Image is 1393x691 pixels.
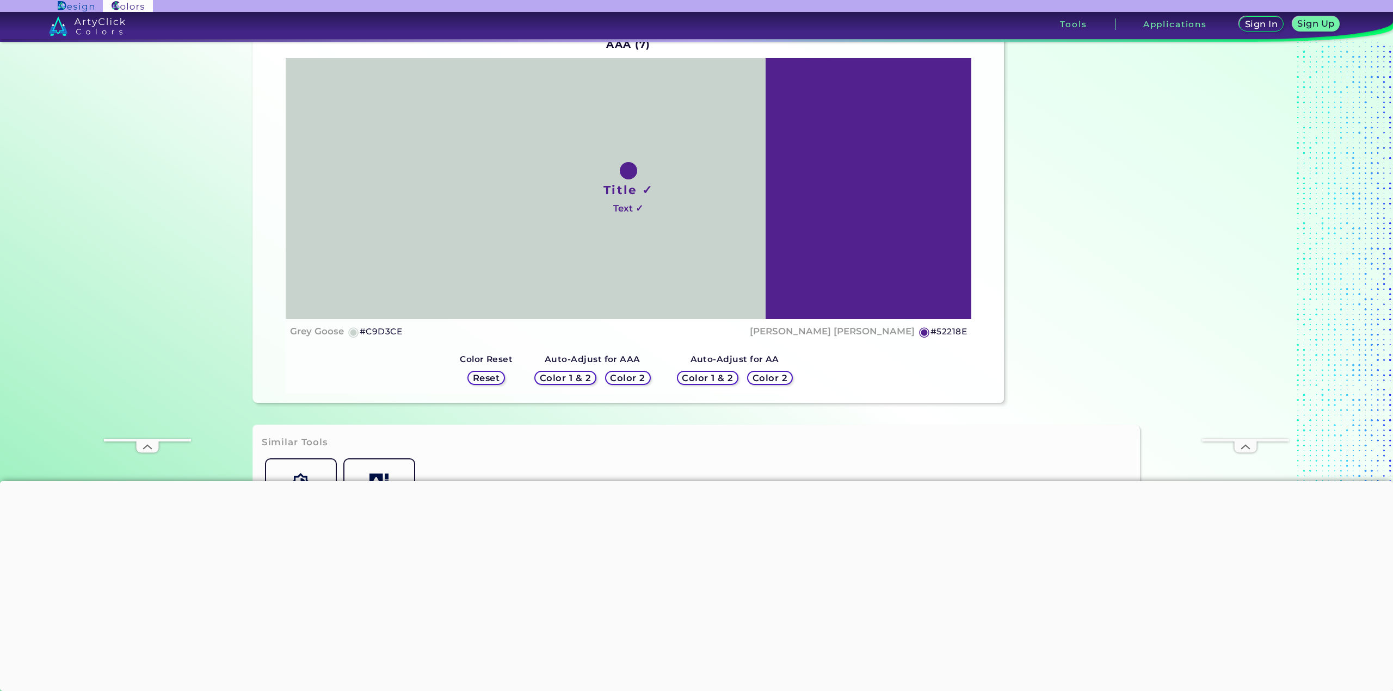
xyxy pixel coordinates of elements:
[1241,17,1281,32] a: Sign In
[1202,113,1289,439] iframe: Advertisement
[460,354,513,364] strong: Color Reset
[1295,17,1338,32] a: Sign Up
[750,323,915,339] h4: [PERSON_NAME] [PERSON_NAME]
[369,473,389,492] img: icon_col_pal_col.svg
[613,201,643,216] h4: Text ✓
[360,325,402,339] h5: #C9D3CE
[691,354,779,364] strong: Auto-Adjust for AA
[348,325,360,338] h5: ◉
[49,16,126,36] img: logo_artyclick_colors_white.svg
[754,374,786,382] h5: Color 2
[262,455,340,533] a: Color Shades Finder
[262,436,328,449] h3: Similar Tools
[104,113,191,439] iframe: Advertisement
[290,323,344,339] h4: Grey Goose
[1060,20,1087,28] h3: Tools
[340,455,418,533] a: Color Palette Generator
[612,374,644,382] h5: Color 2
[58,1,94,11] img: ArtyClick Design logo
[291,473,310,492] img: icon_color_shades.svg
[930,325,967,339] h5: #52218E
[603,182,654,198] h1: Title ✓
[1143,20,1207,28] h3: Applications
[474,374,498,382] h5: Reset
[545,354,640,364] strong: Auto-Adjust for AAA
[919,325,930,338] h5: ◉
[1246,20,1276,28] h5: Sign In
[1299,20,1333,28] h5: Sign Up
[684,374,731,382] h5: Color 1 & 2
[542,374,589,382] h5: Color 1 & 2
